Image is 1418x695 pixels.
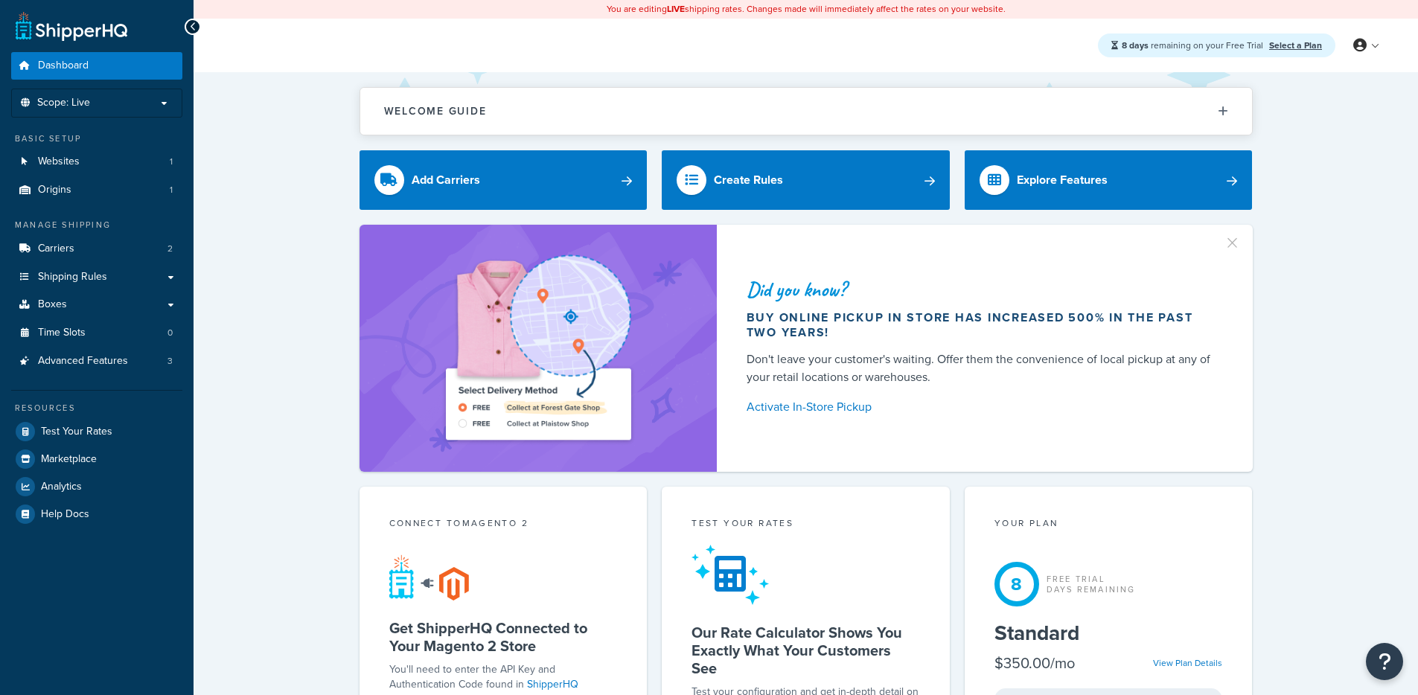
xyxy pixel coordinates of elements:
a: Analytics [11,473,182,500]
div: Create Rules [714,170,783,190]
span: remaining on your Free Trial [1122,39,1265,52]
a: Boxes [11,291,182,318]
button: Welcome Guide [360,88,1252,135]
a: Marketplace [11,446,182,473]
li: Websites [11,148,182,176]
a: Dashboard [11,52,182,80]
li: Carriers [11,235,182,263]
div: Basic Setup [11,132,182,145]
span: 3 [167,355,173,368]
div: 8 [994,562,1039,606]
div: Manage Shipping [11,219,182,231]
span: Time Slots [38,327,86,339]
h5: Our Rate Calculator Shows You Exactly What Your Customers See [692,624,920,677]
div: $350.00/mo [994,653,1075,673]
a: Activate In-Store Pickup [747,397,1217,417]
a: Create Rules [662,150,950,210]
span: 2 [167,243,173,255]
span: Boxes [38,298,67,311]
a: Help Docs [11,501,182,528]
a: Advanced Features3 [11,347,182,375]
a: Test Your Rates [11,418,182,445]
a: Websites1 [11,148,182,176]
li: Time Slots [11,319,182,347]
button: Open Resource Center [1366,643,1403,680]
img: ad-shirt-map-b0359fc47e01cab431d101c4b569394f6a03f54285957d908178d52f29eb9668.png [403,247,673,449]
b: LIVE [667,2,685,16]
li: Advanced Features [11,347,182,375]
div: Explore Features [1017,170,1108,190]
span: 1 [170,184,173,196]
strong: 8 days [1122,39,1149,52]
span: Websites [38,156,80,168]
span: Shipping Rules [38,271,107,284]
div: Don't leave your customer's waiting. Offer them the convenience of local pickup at any of your re... [747,350,1217,386]
h5: Get ShipperHQ Connected to Your Magento 2 Store [389,619,618,655]
div: Your Plan [994,516,1223,534]
li: Origins [11,176,182,204]
span: 0 [167,327,173,339]
span: Analytics [41,481,82,493]
a: Time Slots0 [11,319,182,347]
div: Connect to Magento 2 [389,516,618,534]
span: Help Docs [41,508,89,521]
div: Test your rates [692,516,920,534]
h5: Standard [994,621,1223,645]
div: Add Carriers [412,170,480,190]
span: Advanced Features [38,355,128,368]
span: Origins [38,184,71,196]
div: Free Trial Days Remaining [1047,574,1136,595]
a: Explore Features [965,150,1253,210]
div: Did you know? [747,279,1217,300]
div: Buy online pickup in store has increased 500% in the past two years! [747,310,1217,340]
span: Scope: Live [37,97,90,109]
a: Carriers2 [11,235,182,263]
a: Select a Plan [1269,39,1322,52]
span: Carriers [38,243,74,255]
a: View Plan Details [1153,656,1222,670]
img: connect-shq-magento-24cdf84b.svg [389,554,469,600]
span: Marketplace [41,453,97,466]
span: Dashboard [38,60,89,72]
span: 1 [170,156,173,168]
a: Shipping Rules [11,263,182,291]
div: Resources [11,402,182,414]
a: Origins1 [11,176,182,204]
h2: Welcome Guide [384,106,487,117]
a: Add Carriers [360,150,648,210]
span: Test Your Rates [41,426,112,438]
